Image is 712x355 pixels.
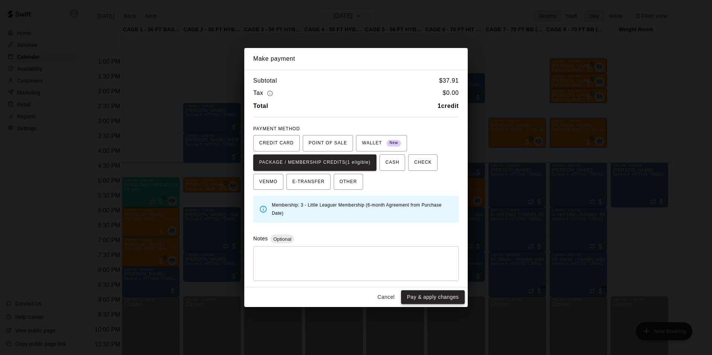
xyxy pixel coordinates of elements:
h6: Subtotal [253,76,277,86]
button: OTHER [334,174,363,190]
span: PAYMENT METHOD [253,126,300,131]
span: POINT OF SALE [309,137,347,149]
span: OTHER [340,176,357,188]
button: E-TRANSFER [286,174,331,190]
b: 1 credit [438,103,459,109]
button: Pay & apply changes [401,290,465,304]
span: CREDIT CARD [259,137,294,149]
button: WALLET New [356,135,407,151]
button: PACKAGE / MEMBERSHIP CREDITS(1 eligible) [253,154,376,171]
button: CREDIT CARD [253,135,300,151]
button: Cancel [374,290,398,304]
label: Notes [253,236,268,242]
h6: $ 0.00 [443,88,459,98]
b: Total [253,103,268,109]
span: CASH [385,157,399,169]
span: Membership: 3 - Little Leaguer Membership (6-month Agreement from Purchase Date) [272,202,442,216]
h6: $ 37.91 [439,76,459,86]
span: E-TRANSFER [292,176,325,188]
h2: Make payment [244,48,468,70]
span: VENMO [259,176,277,188]
span: WALLET [362,137,401,149]
span: CHECK [414,157,432,169]
button: CHECK [408,154,438,171]
span: New [387,138,401,148]
button: VENMO [253,174,283,190]
h6: Tax [253,88,275,98]
button: CASH [379,154,405,171]
button: POINT OF SALE [303,135,353,151]
span: PACKAGE / MEMBERSHIP CREDITS (1 eligible) [259,157,371,169]
span: Optional [270,236,294,242]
